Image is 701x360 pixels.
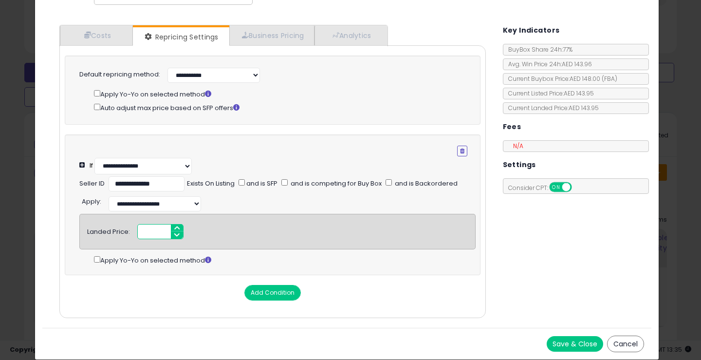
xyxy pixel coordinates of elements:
span: Apply [82,197,100,206]
span: Current Buybox Price: [503,75,617,83]
a: Costs [60,25,133,45]
span: BuyBox Share 24h: 77% [503,45,572,54]
span: Current Landed Price: AED 143.95 [503,104,599,112]
span: ON [550,183,562,191]
span: Avg. Win Price 24h: AED 143.96 [503,60,592,68]
div: Apply Yo-Yo on selected method [94,254,475,265]
div: Auto adjust max price based on SFP offers [94,102,467,113]
h5: Settings [503,159,536,171]
label: Default repricing method: [79,70,160,79]
span: and is SFP [245,179,277,188]
h5: Key Indicators [503,24,560,37]
span: OFF [570,183,586,191]
div: Seller ID [79,179,105,189]
i: Remove Condition [460,148,464,154]
button: Add Condition [244,285,301,301]
a: Business Pricing [229,25,314,45]
button: Cancel [607,336,644,352]
a: Analytics [314,25,387,45]
span: Consider CPT: [503,184,585,192]
span: AED 148.00 [570,75,617,83]
span: Current Listed Price: AED 143.95 [503,89,594,97]
a: Repricing Settings [133,27,228,47]
span: ( FBA ) [602,75,617,83]
span: N/A [508,142,523,150]
div: : [82,194,101,207]
button: Save & Close [547,336,603,352]
span: and is Backordered [393,179,458,188]
span: and is competing for Buy Box [289,179,382,188]
div: Apply Yo-Yo on selected method [94,88,467,99]
div: Exists On Listing [187,179,235,189]
h5: Fees [503,121,521,133]
div: Landed Price: [87,224,130,237]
